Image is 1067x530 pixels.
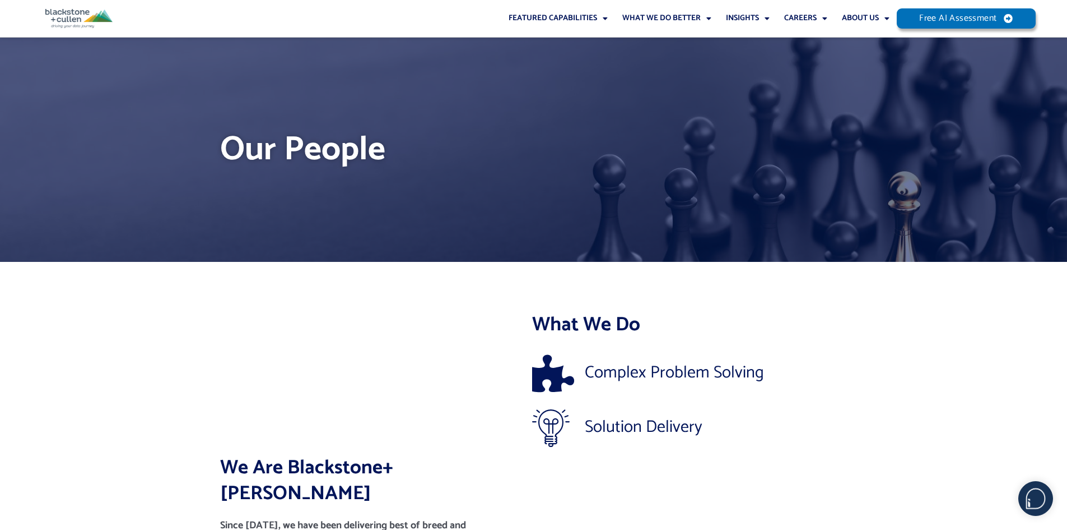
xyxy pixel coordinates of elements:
h2: We Are Blackstone+[PERSON_NAME] [220,455,528,506]
img: users%2F5SSOSaKfQqXq3cFEnIZRYMEs4ra2%2Fmedia%2Fimages%2F-Bulle%20blanche%20sans%20fond%20%2B%20ma... [1019,482,1052,515]
a: Solution Delivery [532,409,851,446]
span: Complex Problem Solving [582,365,764,381]
a: Complex Problem Solving [532,354,851,392]
h1: Our People [220,126,847,173]
span: Free AI Assessment [919,14,996,23]
h2: What We Do [532,312,851,338]
a: Free AI Assessment [897,8,1036,29]
span: Solution Delivery [582,419,702,436]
